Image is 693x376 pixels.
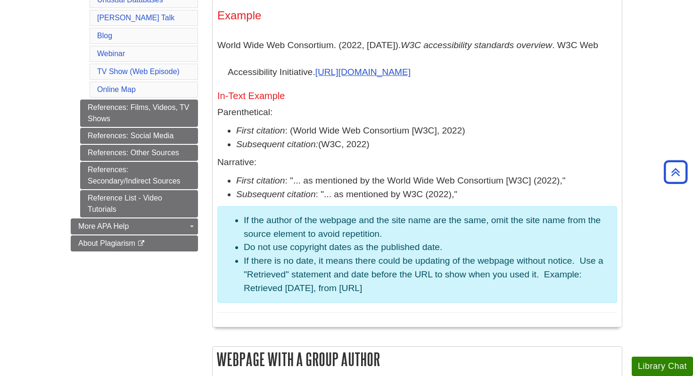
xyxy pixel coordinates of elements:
a: Online Map [97,85,136,93]
a: References: Secondary/Indirect Sources [80,162,198,189]
button: Library Chat [632,357,693,376]
a: Blog [97,32,112,40]
span: About Plagiarism [78,239,135,247]
li: : "... as mentioned by the World Wide Web Consortium [W3C] (2022)," [236,174,617,188]
p: Parenthetical: [217,106,617,119]
a: References: Social Media [80,128,198,144]
a: Back to Top [660,166,691,178]
p: Narrative: [217,156,617,169]
a: [URL][DOMAIN_NAME] [315,67,411,77]
li: (W3C, 2022) [236,138,617,151]
span: More APA Help [78,222,129,230]
em: First citation [236,125,285,135]
a: Webinar [97,50,125,58]
a: TV Show (Web Episode) [97,67,180,75]
i: W3C accessibility standards overview [401,40,552,50]
a: More APA Help [71,218,198,234]
a: References: Other Sources [80,145,198,161]
h4: Example [217,9,617,22]
a: [PERSON_NAME] Talk [97,14,174,22]
em: First citation [236,175,285,185]
h5: In-Text Example [217,91,617,101]
em: Subsequent citation [236,189,316,199]
a: Reference List - Video Tutorials [80,190,198,217]
a: References: Films, Videos, TV Shows [80,100,198,127]
li: : "... as mentioned by W3C (2022)," [236,188,617,201]
a: About Plagiarism [71,235,198,251]
h2: Webpage with a group author [213,347,622,372]
i: This link opens in a new window [137,241,145,247]
p: World Wide Web Consortium. (2022, [DATE]). . W3C Web Accessibility Initiative. [217,32,617,86]
i: Subsequent citation: [236,139,318,149]
li: Do not use copyright dates as the published date. [244,241,610,254]
li: If the author of the webpage and the site name are the same, omit the site name from the source e... [244,214,610,241]
li: If there is no date, it means there could be updating of the webpage without notice. Use a "Retri... [244,254,610,295]
li: : (World Wide Web Consortium [W3C], 2022) [236,124,617,138]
